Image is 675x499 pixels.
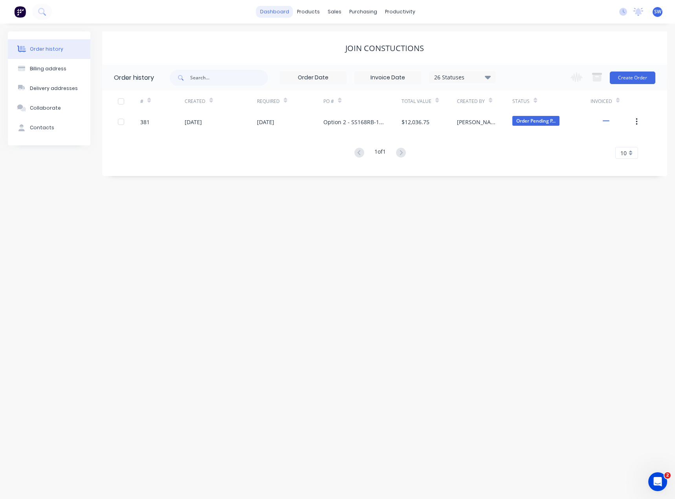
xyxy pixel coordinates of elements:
[8,39,90,59] button: Order history
[648,472,667,491] iframe: Intercom live chat
[185,118,202,126] div: [DATE]
[30,105,61,112] div: Collaborate
[654,8,661,15] span: SW
[257,90,324,112] div: Required
[402,90,457,112] div: Total Value
[280,72,346,84] input: Order Date
[30,46,63,53] div: Order history
[114,73,154,83] div: Order history
[293,6,324,18] div: products
[402,118,429,126] div: $12,036.75
[30,124,54,131] div: Contacts
[512,90,590,112] div: Status
[591,98,612,105] div: Invoiced
[30,85,78,92] div: Delivery addresses
[323,98,334,105] div: PO #
[429,73,495,82] div: 26 Statuses
[8,79,90,98] button: Delivery addresses
[140,90,185,112] div: #
[374,147,386,159] div: 1 of 1
[457,90,512,112] div: Created By
[664,472,671,479] span: 2
[8,118,90,138] button: Contacts
[8,59,90,79] button: Billing address
[620,149,627,157] span: 10
[140,98,143,105] div: #
[30,65,66,72] div: Billing address
[323,90,401,112] div: PO #
[457,118,497,126] div: [PERSON_NAME]
[381,6,419,18] div: productivity
[256,6,293,18] a: dashboard
[355,72,421,84] input: Invoice Date
[512,98,530,105] div: Status
[14,6,26,18] img: Factory
[457,98,485,105] div: Created By
[8,98,90,118] button: Collaborate
[257,98,280,105] div: Required
[512,116,559,126] span: Order Pending P...
[345,6,381,18] div: purchasing
[185,98,205,105] div: Created
[610,72,655,84] button: Create Order
[345,44,424,53] div: Join Constuctions
[402,98,431,105] div: Total Value
[323,118,385,126] div: Option 2 - SS168RB-1100 - [GEOGRAPHIC_DATA] [GEOGRAPHIC_DATA]
[140,118,150,126] div: 381
[591,90,635,112] div: Invoiced
[257,118,274,126] div: [DATE]
[324,6,345,18] div: sales
[190,70,268,86] input: Search...
[185,90,257,112] div: Created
